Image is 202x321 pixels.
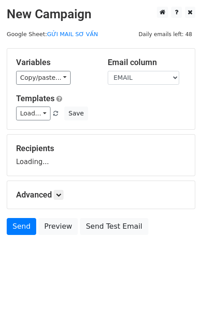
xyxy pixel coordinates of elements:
[7,218,36,235] a: Send
[64,107,88,120] button: Save
[47,31,98,37] a: GỬI MAIL SƠ VẤN
[108,58,186,67] h5: Email column
[16,144,186,167] div: Loading...
[16,94,55,103] a: Templates
[16,71,71,85] a: Copy/paste...
[7,31,98,37] small: Google Sheet:
[38,218,78,235] a: Preview
[135,31,195,37] a: Daily emails left: 48
[16,190,186,200] h5: Advanced
[16,144,186,153] h5: Recipients
[16,58,94,67] h5: Variables
[135,29,195,39] span: Daily emails left: 48
[16,107,50,120] a: Load...
[80,218,148,235] a: Send Test Email
[7,7,195,22] h2: New Campaign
